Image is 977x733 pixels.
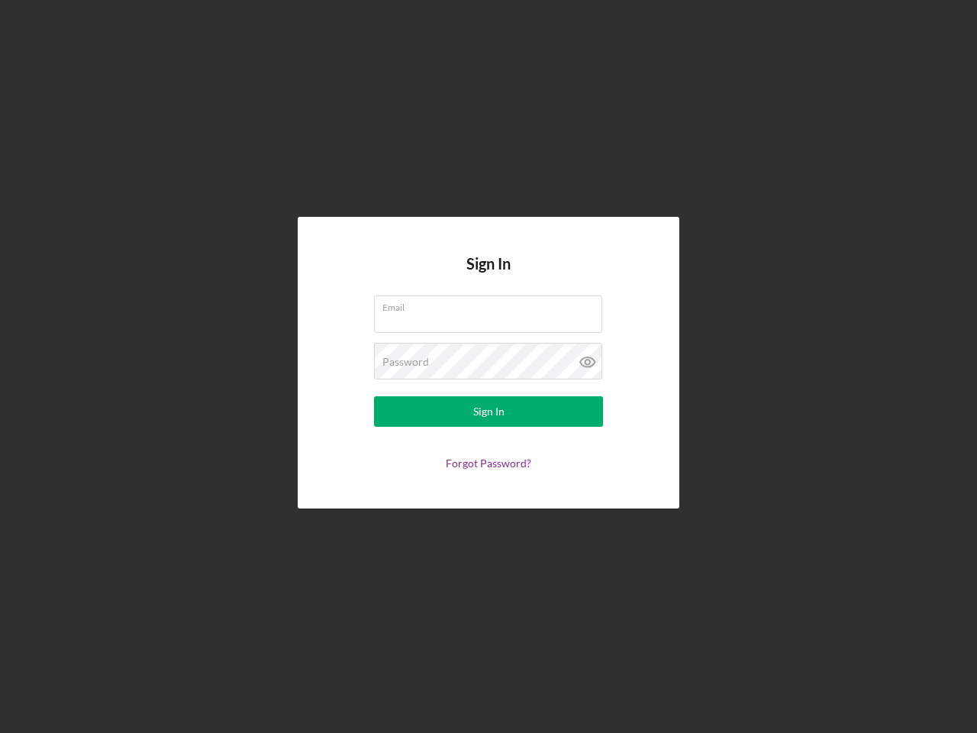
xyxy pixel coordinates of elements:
button: Sign In [374,396,603,427]
div: Sign In [473,396,505,427]
a: Forgot Password? [446,457,531,470]
label: Email [382,296,602,313]
h4: Sign In [466,255,511,295]
label: Password [382,356,429,368]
